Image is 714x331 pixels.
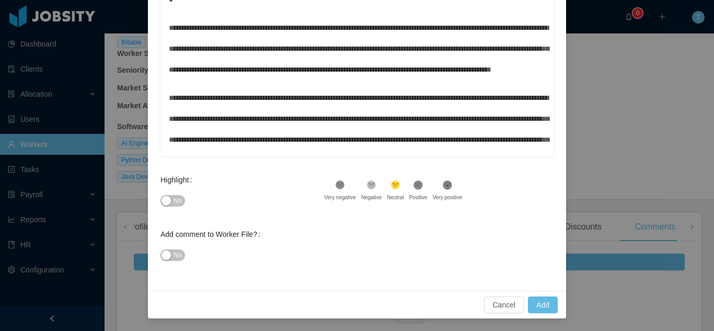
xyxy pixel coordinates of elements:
[160,195,185,207] button: Highlight
[361,193,382,201] div: Negative
[409,193,428,201] div: Positive
[174,250,181,260] span: No
[528,296,558,313] button: Add
[387,193,404,201] div: Neutral
[484,296,524,313] button: Cancel
[160,249,185,261] button: Add comment to Worker File?
[160,230,264,238] label: Add comment to Worker File?
[160,176,196,184] label: Highlight
[174,196,181,206] span: No
[324,193,356,201] div: Very negative
[433,193,463,201] div: Very positive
